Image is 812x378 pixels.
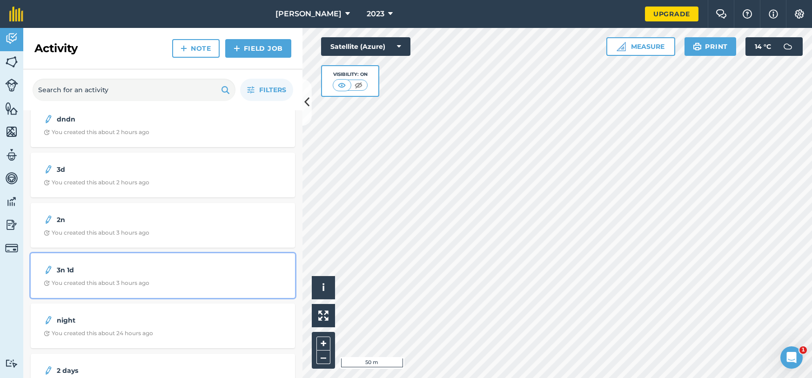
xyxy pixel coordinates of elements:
[44,315,53,326] img: svg+xml;base64,PD94bWwgdmVyc2lvbj0iMS4wIiBlbmNvZGluZz0idXRmLTgiPz4KPCEtLSBHZW5lcmF0b3I6IEFkb2JlIE...
[181,43,187,54] img: svg+xml;base64,PHN2ZyB4bWxucz0iaHR0cDovL3d3dy53My5vcmcvMjAwMC9zdmciIHdpZHRoPSIxNCIgaGVpZ2h0PSIyNC...
[617,42,626,51] img: Ruler icon
[321,37,410,56] button: Satellite (Azure)
[34,41,78,56] h2: Activity
[5,171,18,185] img: svg+xml;base64,PD94bWwgdmVyc2lvbj0iMS4wIiBlbmNvZGluZz0idXRmLTgiPz4KPCEtLSBHZW5lcmF0b3I6IEFkb2JlIE...
[755,37,771,56] span: 14 ° C
[234,43,240,54] img: svg+xml;base64,PHN2ZyB4bWxucz0iaHR0cDovL3d3dy53My5vcmcvMjAwMC9zdmciIHdpZHRoPSIxNCIgaGVpZ2h0PSIyNC...
[312,276,335,299] button: i
[742,9,753,19] img: A question mark icon
[645,7,698,21] a: Upgrade
[240,79,293,101] button: Filters
[9,7,23,21] img: fieldmargin Logo
[353,81,364,90] img: svg+xml;base64,PHN2ZyB4bWxucz0iaHR0cDovL3d3dy53My5vcmcvMjAwMC9zdmciIHdpZHRoPSI1MCIgaGVpZ2h0PSI0MC...
[57,265,204,275] strong: 3n 1d
[5,79,18,92] img: svg+xml;base64,PD94bWwgdmVyc2lvbj0iMS4wIiBlbmNvZGluZz0idXRmLTgiPz4KPCEtLSBHZW5lcmF0b3I6IEFkb2JlIE...
[693,41,702,52] img: svg+xml;base64,PHN2ZyB4bWxucz0iaHR0cDovL3d3dy53My5vcmcvMjAwMC9zdmciIHdpZHRoPSIxOSIgaGVpZ2h0PSIyNC...
[44,180,50,186] img: Clock with arrow pointing clockwise
[684,37,737,56] button: Print
[778,37,797,56] img: svg+xml;base64,PD94bWwgdmVyc2lvbj0iMS4wIiBlbmNvZGluZz0idXRmLTgiPz4KPCEtLSBHZW5lcmF0b3I6IEFkb2JlIE...
[44,331,50,337] img: Clock with arrow pointing clockwise
[769,8,778,20] img: svg+xml;base64,PHN2ZyB4bWxucz0iaHR0cDovL3d3dy53My5vcmcvMjAwMC9zdmciIHdpZHRoPSIxNyIgaGVpZ2h0PSIxNy...
[259,85,286,95] span: Filters
[367,8,384,20] span: 2023
[5,195,18,209] img: svg+xml;base64,PD94bWwgdmVyc2lvbj0iMS4wIiBlbmNvZGluZz0idXRmLTgiPz4KPCEtLSBHZW5lcmF0b3I6IEFkb2JlIE...
[57,365,204,376] strong: 2 days
[57,215,204,225] strong: 2n
[44,114,53,125] img: svg+xml;base64,PD94bWwgdmVyc2lvbj0iMS4wIiBlbmNvZGluZz0idXRmLTgiPz4KPCEtLSBHZW5lcmF0b3I6IEFkb2JlIE...
[5,359,18,368] img: svg+xml;base64,PD94bWwgdmVyc2lvbj0iMS4wIiBlbmNvZGluZz0idXRmLTgiPz4KPCEtLSBHZW5lcmF0b3I6IEFkb2JlIE...
[44,280,50,286] img: Clock with arrow pointing clockwise
[275,8,342,20] span: [PERSON_NAME]
[5,242,18,255] img: svg+xml;base64,PD94bWwgdmVyc2lvbj0iMS4wIiBlbmNvZGluZz0idXRmLTgiPz4KPCEtLSBHZW5lcmF0b3I6IEFkb2JlIE...
[57,315,204,325] strong: night
[794,9,805,19] img: A cog icon
[44,279,149,287] div: You created this about 3 hours ago
[33,79,235,101] input: Search for an activity
[44,264,53,276] img: svg+xml;base64,PD94bWwgdmVyc2lvbj0iMS4wIiBlbmNvZGluZz0idXRmLTgiPz4KPCEtLSBHZW5lcmF0b3I6IEFkb2JlIE...
[44,129,50,135] img: Clock with arrow pointing clockwise
[5,218,18,232] img: svg+xml;base64,PD94bWwgdmVyc2lvbj0iMS4wIiBlbmNvZGluZz0idXRmLTgiPz4KPCEtLSBHZW5lcmF0b3I6IEFkb2JlIE...
[5,32,18,46] img: svg+xml;base64,PD94bWwgdmVyc2lvbj0iMS4wIiBlbmNvZGluZz0idXRmLTgiPz4KPCEtLSBHZW5lcmF0b3I6IEFkb2JlIE...
[225,39,291,58] a: Field Job
[36,259,289,292] a: 3n 1dClock with arrow pointing clockwiseYou created this about 3 hours ago
[36,108,289,142] a: dndnClock with arrow pointing clockwiseYou created this about 2 hours ago
[780,346,803,369] iframe: Intercom live chat
[5,101,18,115] img: svg+xml;base64,PHN2ZyB4bWxucz0iaHR0cDovL3d3dy53My5vcmcvMjAwMC9zdmciIHdpZHRoPSI1NiIgaGVpZ2h0PSI2MC...
[5,148,18,162] img: svg+xml;base64,PD94bWwgdmVyc2lvbj0iMS4wIiBlbmNvZGluZz0idXRmLTgiPz4KPCEtLSBHZW5lcmF0b3I6IEFkb2JlIE...
[36,309,289,343] a: nightClock with arrow pointing clockwiseYou created this about 24 hours ago
[745,37,803,56] button: 14 °C
[44,230,50,236] img: Clock with arrow pointing clockwise
[318,310,329,321] img: Four arrows, one pointing top left, one top right, one bottom right and the last bottom left
[799,346,807,354] span: 1
[316,337,330,351] button: +
[57,164,204,175] strong: 3d
[221,84,230,95] img: svg+xml;base64,PHN2ZyB4bWxucz0iaHR0cDovL3d3dy53My5vcmcvMjAwMC9zdmciIHdpZHRoPSIxOSIgaGVpZ2h0PSIyNC...
[44,179,149,186] div: You created this about 2 hours ago
[57,114,204,124] strong: dndn
[44,365,53,376] img: svg+xml;base64,PD94bWwgdmVyc2lvbj0iMS4wIiBlbmNvZGluZz0idXRmLTgiPz4KPCEtLSBHZW5lcmF0b3I6IEFkb2JlIE...
[5,55,18,69] img: svg+xml;base64,PHN2ZyB4bWxucz0iaHR0cDovL3d3dy53My5vcmcvMjAwMC9zdmciIHdpZHRoPSI1NiIgaGVpZ2h0PSI2MC...
[716,9,727,19] img: Two speech bubbles overlapping with the left bubble in the forefront
[44,128,149,136] div: You created this about 2 hours ago
[36,209,289,242] a: 2nClock with arrow pointing clockwiseYou created this about 3 hours ago
[322,282,325,293] span: i
[333,71,368,78] div: Visibility: On
[36,158,289,192] a: 3dClock with arrow pointing clockwiseYou created this about 2 hours ago
[5,125,18,139] img: svg+xml;base64,PHN2ZyB4bWxucz0iaHR0cDovL3d3dy53My5vcmcvMjAwMC9zdmciIHdpZHRoPSI1NiIgaGVpZ2h0PSI2MC...
[606,37,675,56] button: Measure
[44,229,149,236] div: You created this about 3 hours ago
[44,330,153,337] div: You created this about 24 hours ago
[44,214,53,225] img: svg+xml;base64,PD94bWwgdmVyc2lvbj0iMS4wIiBlbmNvZGluZz0idXRmLTgiPz4KPCEtLSBHZW5lcmF0b3I6IEFkb2JlIE...
[44,164,53,175] img: svg+xml;base64,PD94bWwgdmVyc2lvbj0iMS4wIiBlbmNvZGluZz0idXRmLTgiPz4KPCEtLSBHZW5lcmF0b3I6IEFkb2JlIE...
[316,351,330,364] button: –
[172,39,220,58] a: Note
[336,81,348,90] img: svg+xml;base64,PHN2ZyB4bWxucz0iaHR0cDovL3d3dy53My5vcmcvMjAwMC9zdmciIHdpZHRoPSI1MCIgaGVpZ2h0PSI0MC...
